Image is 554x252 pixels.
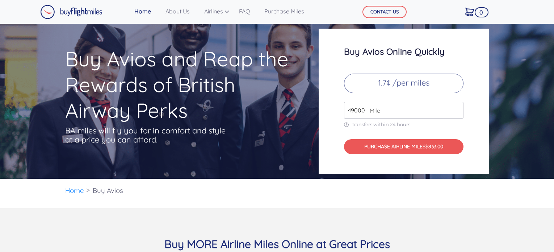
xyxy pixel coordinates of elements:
p: BA miles will fly you far in comfort and style at a price you can afford. [65,126,228,144]
a: FAQ [236,4,253,18]
a: Buy Flight Miles Logo [40,3,102,21]
h3: Buy Avios Online Quickly [344,47,463,56]
span: $833.00 [425,143,443,150]
li: Buy Avios [89,179,127,202]
a: Home [65,186,84,195]
button: PURCHASE AIRLINE MILES$833.00 [344,139,463,154]
img: Buy Flight Miles Logo [40,5,102,19]
a: Purchase Miles [261,4,307,18]
a: Airlines [201,4,227,18]
span: 0 [475,7,488,17]
a: 0 [462,4,477,19]
p: 1.7¢ /per miles [344,74,463,93]
p: transfers within 24 hours [344,121,463,128]
h3: Buy MORE Airline Miles Online at Great Prices [65,237,489,251]
a: About Us [163,4,193,18]
span: Mile [366,106,380,115]
img: Cart [465,8,474,16]
button: CONTACT US [362,6,407,18]
h1: Buy Avios and Reap the Rewards of British Airway Perks [65,46,290,123]
a: Home [131,4,154,18]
